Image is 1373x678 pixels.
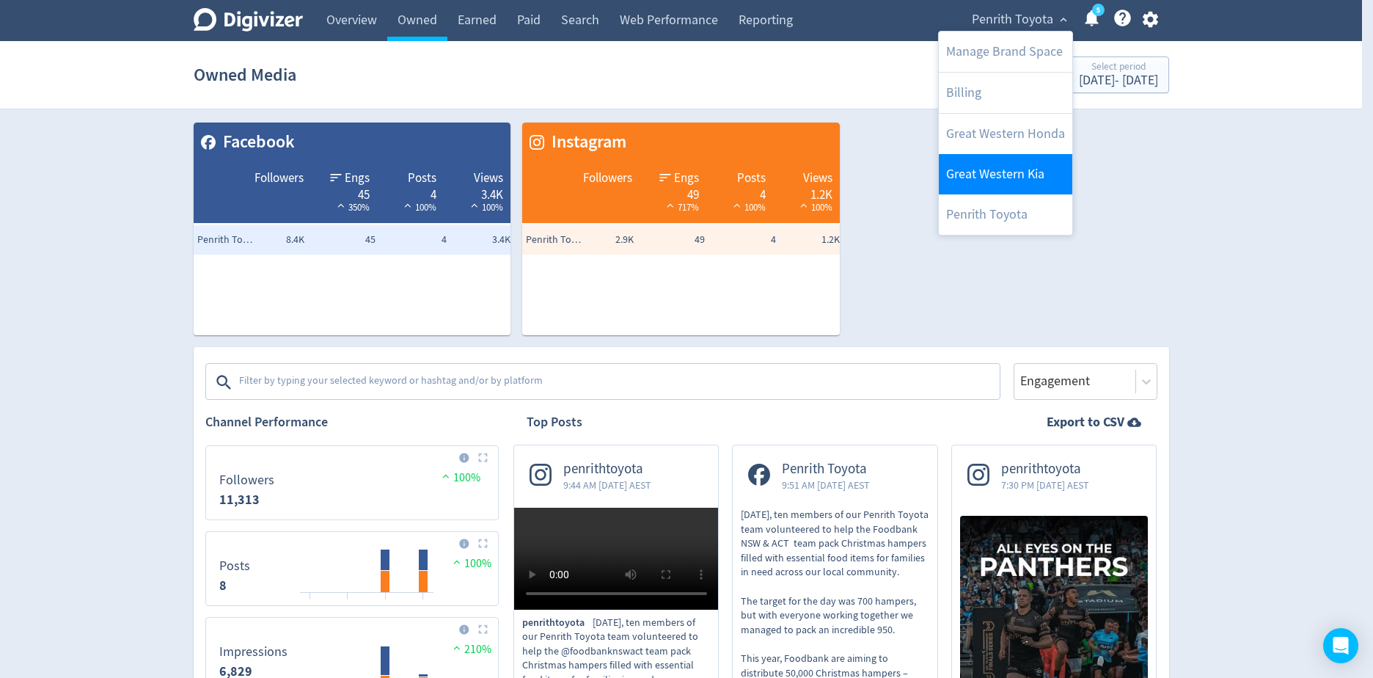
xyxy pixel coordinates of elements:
[939,154,1072,194] a: Great Western Kia
[939,32,1072,72] a: Manage Brand Space
[939,114,1072,154] a: Great Western Honda
[939,73,1072,113] a: Billing
[1323,628,1358,663] div: Open Intercom Messenger
[939,194,1072,235] a: Penrith Toyota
